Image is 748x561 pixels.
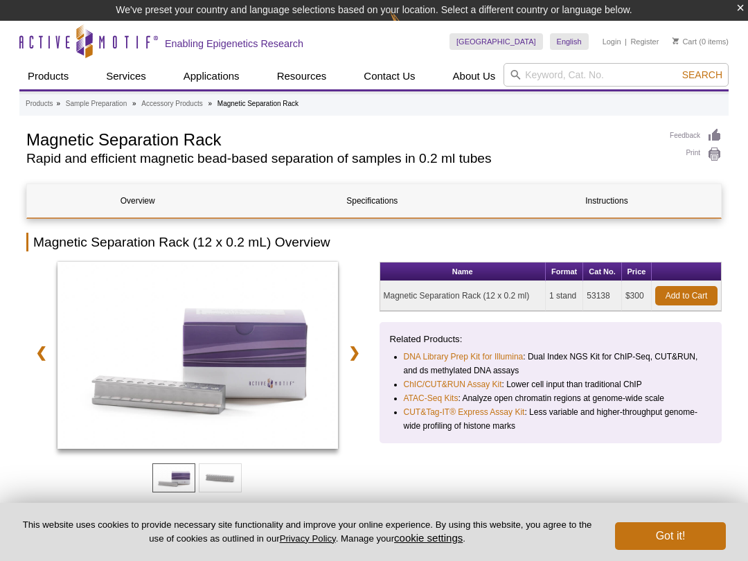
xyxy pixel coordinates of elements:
[262,184,483,217] a: Specifications
[622,281,652,311] td: $300
[404,377,700,391] li: : Lower cell input than traditional ChIP
[98,63,154,89] a: Services
[583,281,622,311] td: 53138
[546,262,583,281] th: Format
[26,98,53,110] a: Products
[445,63,504,89] a: About Us
[404,377,502,391] a: ChIC/CUT&RUN Assay Kit
[550,33,589,50] a: English
[673,37,697,46] a: Cart
[269,63,335,89] a: Resources
[394,532,463,544] button: cookie settings
[380,281,546,311] td: Magnetic Separation Rack (12 x 0.2 ml)
[355,63,423,89] a: Contact Us
[380,262,546,281] th: Name
[404,391,700,405] li: : Analyze open chromatin regions at genome-wide scale
[66,98,127,110] a: Sample Preparation
[404,405,700,433] li: : Less variable and higher-throughput genome-wide profiling of histone marks
[670,147,722,162] a: Print
[26,152,656,165] h2: Rapid and efficient magnetic bead-based separation of samples in 0.2 ml tubes
[57,262,338,449] img: Magnetic Rack
[673,33,729,50] li: (0 items)
[682,69,722,80] span: Search
[390,10,427,43] img: Change Here
[449,33,543,50] a: [GEOGRAPHIC_DATA]
[208,100,212,107] li: »
[546,281,583,311] td: 1 stand
[390,332,712,346] p: Related Products:
[404,391,458,405] a: ATAC-Seq Kits
[339,337,369,368] a: ❯
[496,184,717,217] a: Instructions
[132,100,136,107] li: »
[404,350,700,377] li: : Dual Index NGS Kit for ChIP-Seq, CUT&RUN, and ds methylated DNA assays
[27,184,248,217] a: Overview
[19,63,77,89] a: Products
[603,37,621,46] a: Login
[26,337,56,368] a: ❮
[57,262,338,453] a: Magnetic Rack
[26,128,656,149] h1: Magnetic Separation Rack
[141,98,202,110] a: Accessory Products
[22,519,592,545] p: This website uses cookies to provide necessary site functionality and improve your online experie...
[280,533,336,544] a: Privacy Policy
[504,63,729,87] input: Keyword, Cat. No.
[615,522,726,550] button: Got it!
[673,37,679,44] img: Your Cart
[165,37,303,50] h2: Enabling Epigenetics Research
[678,69,727,81] button: Search
[630,37,659,46] a: Register
[670,128,722,143] a: Feedback
[655,286,718,305] a: Add to Cart
[622,262,652,281] th: Price
[625,33,627,50] li: |
[404,405,525,419] a: CUT&Tag-IT® Express Assay Kit
[56,100,60,107] li: »
[26,233,722,251] h2: Magnetic Separation Rack (12 x 0.2 mL) Overview
[175,63,248,89] a: Applications
[583,262,622,281] th: Cat No.
[217,100,299,107] li: Magnetic Separation Rack
[404,350,524,364] a: DNA Library Prep Kit for Illumina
